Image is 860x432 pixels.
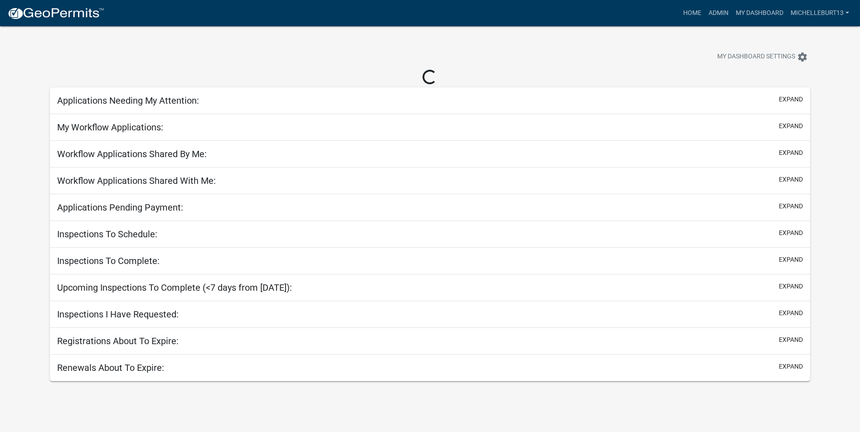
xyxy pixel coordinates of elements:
[705,5,732,22] a: Admin
[57,255,160,266] h5: Inspections To Complete:
[57,229,157,240] h5: Inspections To Schedule:
[797,52,808,62] i: settings
[779,148,803,158] button: expand
[779,228,803,238] button: expand
[57,282,292,293] h5: Upcoming Inspections To Complete (<7 days from [DATE]):
[717,52,795,62] span: My Dashboard Settings
[779,362,803,371] button: expand
[57,336,179,346] h5: Registrations About To Expire:
[57,309,179,320] h5: Inspections I Have Requested:
[787,5,853,22] a: michelleburt13
[779,282,803,291] button: expand
[57,149,207,159] h5: Workflow Applications Shared By Me:
[732,5,787,22] a: My Dashboard
[57,95,199,106] h5: Applications Needing My Attention:
[57,202,183,213] h5: Applications Pending Payment:
[779,121,803,131] button: expand
[710,48,815,66] button: My Dashboard Settingssettings
[779,175,803,184] button: expand
[680,5,705,22] a: Home
[57,122,163,133] h5: My Workflow Applications:
[779,95,803,104] button: expand
[779,335,803,345] button: expand
[779,255,803,264] button: expand
[57,362,164,373] h5: Renewals About To Expire:
[779,202,803,211] button: expand
[57,175,216,186] h5: Workflow Applications Shared With Me:
[779,308,803,318] button: expand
